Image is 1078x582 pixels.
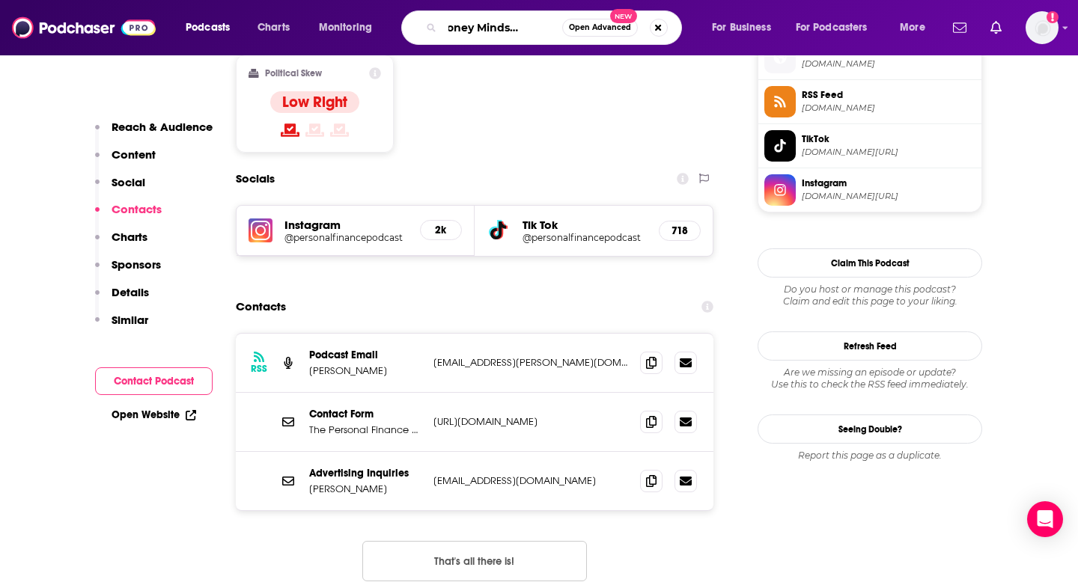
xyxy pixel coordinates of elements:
[95,313,148,340] button: Similar
[319,17,372,38] span: Monitoring
[1027,501,1063,537] div: Open Intercom Messenger
[764,86,975,117] a: RSS Feed[DOMAIN_NAME]
[802,88,975,102] span: RSS Feed
[186,17,230,38] span: Podcasts
[758,450,982,462] div: Report this page as a duplicate.
[433,224,449,236] h5: 2k
[251,363,267,375] h3: RSS
[701,16,790,40] button: open menu
[802,191,975,202] span: instagram.com/personalfinancepodcast
[433,415,628,428] p: [URL][DOMAIN_NAME]
[112,120,213,134] p: Reach & Audience
[758,414,982,444] a: Seeing Double?
[802,132,975,146] span: TikTok
[758,367,982,390] div: Are we missing an episode or update? Use this to check the RSS feed immediately.
[309,483,421,495] p: [PERSON_NAME]
[764,130,975,162] a: TikTok[DOMAIN_NAME][URL]
[12,13,156,42] img: Podchaser - Follow, Share and Rate Podcasts
[112,257,161,272] p: Sponsors
[95,367,213,395] button: Contact Podcast
[362,541,587,581] button: Nothing here.
[1047,11,1059,23] svg: Add a profile image
[758,284,982,295] span: Do you host or manage this podcast?
[889,16,944,40] button: open menu
[95,230,147,257] button: Charts
[309,408,421,420] p: Contact Form
[112,175,145,189] p: Social
[758,284,982,307] div: Claim and edit this page to your liking.
[442,16,562,40] input: Search podcasts, credits, & more...
[236,292,286,321] h2: Contacts
[802,177,975,190] span: Instagram
[258,17,290,38] span: Charts
[758,248,982,278] button: Claim This Podcast
[1026,11,1059,44] span: Logged in as kbastian
[672,224,688,237] h5: 718
[308,16,392,40] button: open menu
[1026,11,1059,44] img: User Profile
[95,120,213,147] button: Reach & Audience
[802,147,975,158] span: tiktok.com/@personalfinancepodcast
[112,202,162,216] p: Contacts
[95,175,145,203] button: Social
[1026,11,1059,44] button: Show profile menu
[95,202,162,230] button: Contacts
[610,9,637,23] span: New
[248,16,299,40] a: Charts
[764,42,975,73] a: Official Website[DOMAIN_NAME]
[112,285,149,299] p: Details
[947,15,972,40] a: Show notifications dropdown
[523,218,647,232] h5: Tik Tok
[284,218,408,232] h5: Instagram
[786,16,889,40] button: open menu
[796,17,868,38] span: For Podcasters
[284,232,408,243] a: @personalfinancepodcast
[309,349,421,361] p: Podcast Email
[758,331,982,361] button: Refresh Feed
[265,68,322,79] h2: Political Skew
[802,102,975,114] span: feeds.megaphone.fm
[984,15,1008,40] a: Show notifications dropdown
[712,17,771,38] span: For Business
[282,93,347,111] h4: Low Right
[249,218,272,242] img: iconImage
[112,408,196,421] a: Open Website
[236,165,275,193] h2: Socials
[415,10,696,45] div: Search podcasts, credits, & more...
[112,230,147,244] p: Charts
[309,364,421,377] p: [PERSON_NAME]
[309,423,421,436] p: The Personal Finance Podcast
[112,147,156,162] p: Content
[802,58,975,70] span: thepersonalfinancepodcast.com
[95,257,161,285] button: Sponsors
[95,285,149,313] button: Details
[562,19,638,37] button: Open AdvancedNew
[112,313,148,327] p: Similar
[175,16,249,40] button: open menu
[433,356,628,369] p: [EMAIL_ADDRESS][PERSON_NAME][DOMAIN_NAME]
[433,474,628,487] p: [EMAIL_ADDRESS][DOMAIN_NAME]
[95,147,156,175] button: Content
[569,24,631,31] span: Open Advanced
[523,232,647,243] a: @personalfinancepodcast
[764,174,975,206] a: Instagram[DOMAIN_NAME][URL]
[900,17,925,38] span: More
[309,467,421,480] p: Advertising Inquiries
